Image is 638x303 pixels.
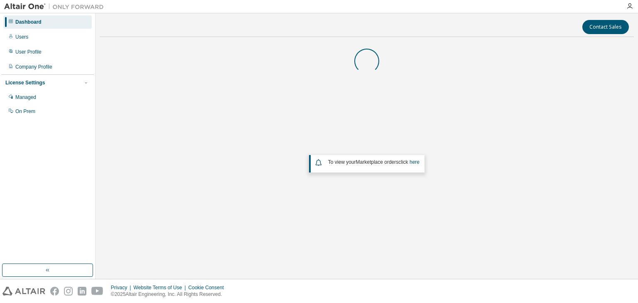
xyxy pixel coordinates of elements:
a: here [410,159,420,165]
span: To view your click [328,159,420,165]
div: Privacy [111,284,133,291]
div: User Profile [15,49,42,55]
img: facebook.svg [50,287,59,296]
img: instagram.svg [64,287,73,296]
img: Altair One [4,2,108,11]
img: altair_logo.svg [2,287,45,296]
div: Cookie Consent [188,284,228,291]
div: Users [15,34,28,40]
div: Website Terms of Use [133,284,188,291]
img: youtube.svg [91,287,103,296]
div: On Prem [15,108,35,115]
p: © 2025 Altair Engineering, Inc. All Rights Reserved. [111,291,229,298]
div: Company Profile [15,64,52,70]
button: Contact Sales [582,20,629,34]
div: Managed [15,94,36,101]
div: License Settings [5,79,45,86]
img: linkedin.svg [78,287,86,296]
em: Marketplace orders [356,159,399,165]
div: Dashboard [15,19,42,25]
